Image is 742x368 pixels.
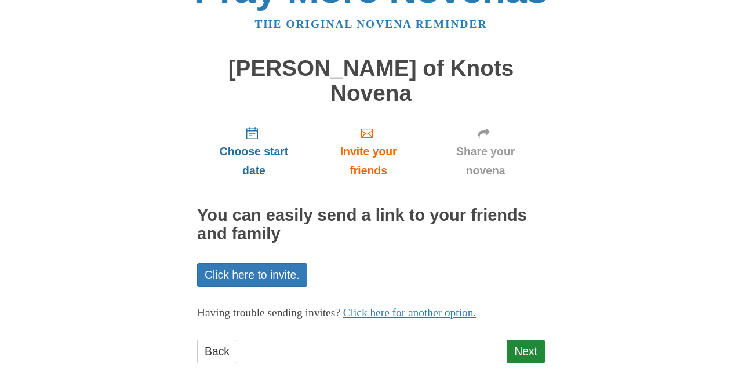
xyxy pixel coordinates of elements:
a: Choose start date [197,117,311,186]
a: The original novena reminder [255,18,488,30]
span: Invite your friends [322,142,414,180]
a: Click here for another option. [343,307,477,319]
h1: [PERSON_NAME] of Knots Novena [197,56,545,105]
span: Share your novena [438,142,533,180]
a: Share your novena [426,117,545,186]
span: Having trouble sending invites? [197,307,340,319]
a: Next [507,340,545,363]
a: Invite your friends [311,117,426,186]
span: Choose start date [209,142,299,180]
a: Click here to invite. [197,263,307,287]
a: Back [197,340,237,363]
h2: You can easily send a link to your friends and family [197,206,545,243]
